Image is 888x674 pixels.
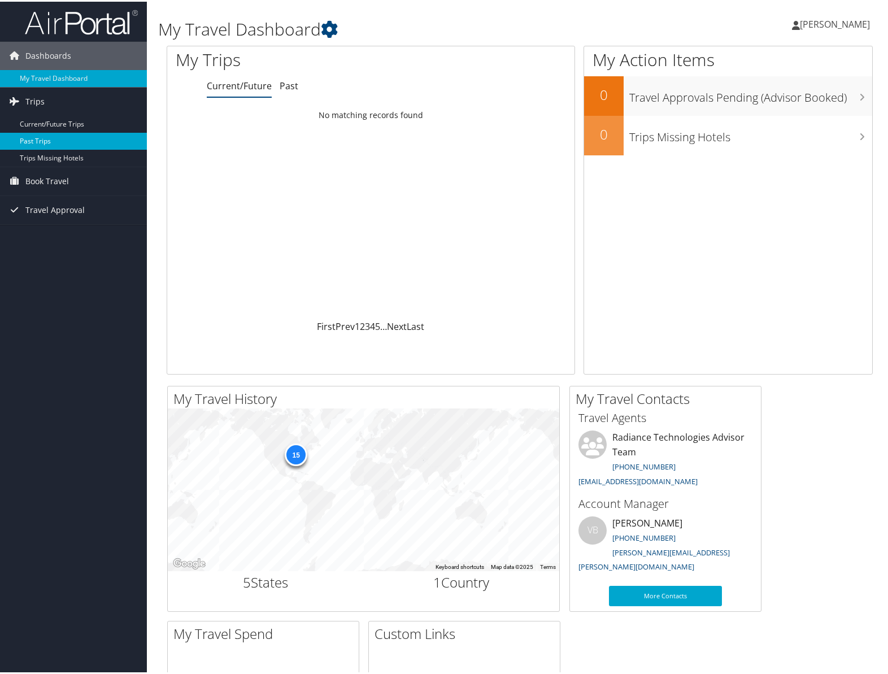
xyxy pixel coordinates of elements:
h2: My Travel Contacts [576,388,761,407]
a: [PHONE_NUMBER] [612,460,676,470]
h1: My Trips [176,46,397,70]
span: Travel Approval [25,194,85,223]
a: 4 [370,319,375,331]
a: 0Trips Missing Hotels [584,114,872,154]
div: VB [578,515,607,543]
li: [PERSON_NAME] [573,515,758,575]
img: Google [171,555,208,569]
a: Open this area in Google Maps (opens a new window) [171,555,208,569]
a: [PERSON_NAME][EMAIL_ADDRESS][PERSON_NAME][DOMAIN_NAME] [578,546,730,571]
span: … [380,319,387,331]
a: 5 [375,319,380,331]
a: 2 [360,319,365,331]
h3: Account Manager [578,494,752,510]
a: Prev [336,319,355,331]
span: Trips [25,86,45,114]
span: 5 [243,571,251,590]
h2: 0 [584,84,624,103]
span: Map data ©2025 [491,562,533,568]
span: 1 [433,571,441,590]
a: 3 [365,319,370,331]
span: [PERSON_NAME] [800,16,870,29]
a: [PHONE_NUMBER] [612,531,676,541]
h1: My Travel Dashboard [158,16,640,40]
h2: Custom Links [375,623,560,642]
td: No matching records found [167,103,574,124]
h2: My Travel History [173,388,559,407]
a: First [317,319,336,331]
a: Next [387,319,407,331]
a: More Contacts [609,584,722,605]
a: [PERSON_NAME] [792,6,881,40]
h2: States [176,571,355,590]
h2: 0 [584,123,624,142]
a: Past [280,78,298,90]
a: [EMAIL_ADDRESS][DOMAIN_NAME] [578,475,698,485]
div: 15 [285,442,307,464]
h3: Travel Agents [578,408,752,424]
a: 0Travel Approvals Pending (Advisor Booked) [584,75,872,114]
span: Dashboards [25,40,71,68]
a: Terms (opens in new tab) [540,562,556,568]
img: airportal-logo.png [25,7,138,34]
h1: My Action Items [584,46,872,70]
li: Radiance Technologies Advisor Team [573,429,758,489]
span: Book Travel [25,166,69,194]
a: Current/Future [207,78,272,90]
button: Keyboard shortcuts [436,562,484,569]
a: Last [407,319,424,331]
h3: Trips Missing Hotels [629,122,872,144]
h2: Country [372,571,551,590]
h2: My Travel Spend [173,623,359,642]
a: 1 [355,319,360,331]
h3: Travel Approvals Pending (Advisor Booked) [629,82,872,104]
